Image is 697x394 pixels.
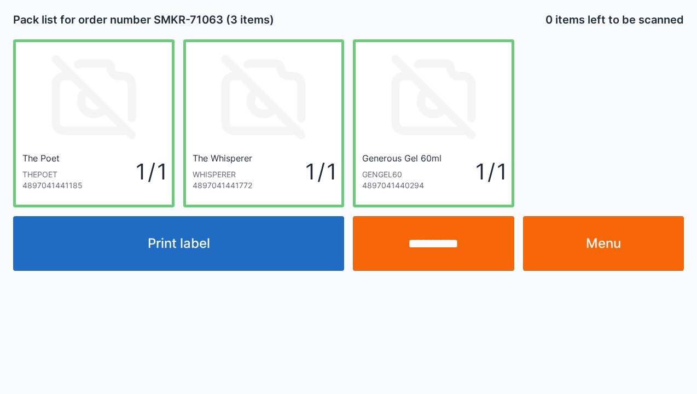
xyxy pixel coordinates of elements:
[22,180,83,191] div: 4897041441185
[362,152,442,165] div: Generous Gel 60ml
[22,152,80,165] div: The Poet
[523,216,684,271] a: Menu
[183,39,345,207] a: The WhispererWHISPERER48970414417721 / 1
[193,169,255,180] div: WHISPERER
[255,156,335,187] div: 1 / 1
[13,39,175,207] a: The PoetTHEPOET48970414411851 / 1
[13,216,344,271] button: Print label
[362,169,444,180] div: GENGEL60
[362,180,444,191] div: 4897041440294
[13,12,344,27] h2: Pack list for order number SMKR-71063 (3 items)
[545,12,684,27] h2: 0 items left to be scanned
[193,152,252,165] div: The Whisperer
[193,180,255,191] div: 4897041441772
[83,156,165,187] div: 1 / 1
[22,169,83,180] div: THEPOET
[444,156,505,187] div: 1 / 1
[353,39,514,207] a: Generous Gel 60mlGENGEL6048970414402941 / 1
